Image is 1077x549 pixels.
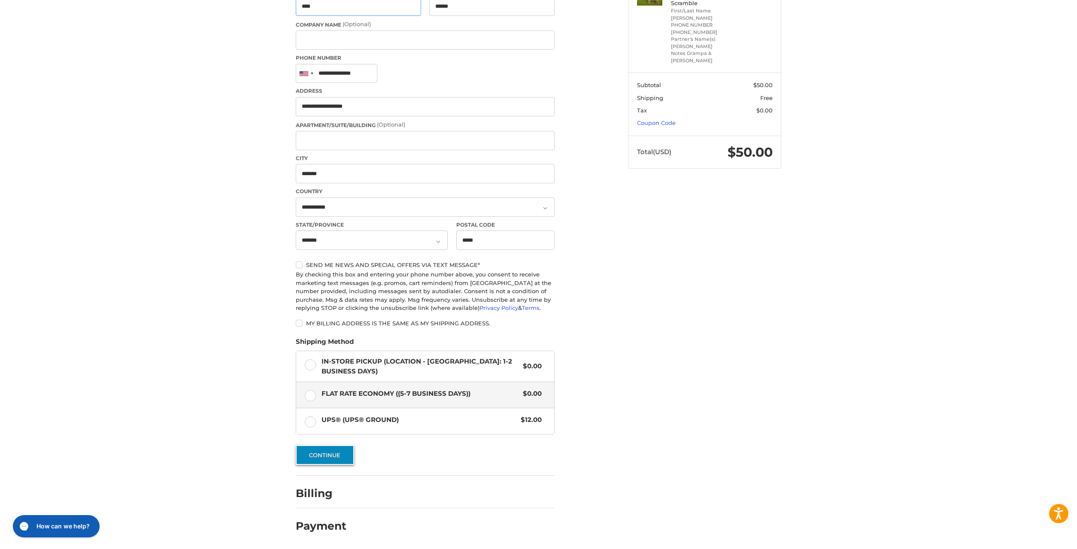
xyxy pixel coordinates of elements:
[516,415,542,425] span: $12.00
[377,121,405,128] small: (Optional)
[728,144,773,160] span: $50.00
[296,261,555,268] label: Send me news and special offers via text message*
[322,357,519,376] span: In-Store Pickup (Location - [GEOGRAPHIC_DATA]: 1-2 BUSINESS DAYS)
[296,188,555,195] label: Country
[296,54,555,62] label: Phone Number
[671,50,737,64] li: Notes Grampa & [PERSON_NAME]
[296,320,555,327] label: My billing address is the same as my shipping address.
[296,121,555,129] label: Apartment/Suite/Building
[760,94,773,101] span: Free
[9,512,103,540] iframe: Gorgias live chat messenger
[637,82,661,88] span: Subtotal
[522,304,540,311] a: Terms
[296,87,555,95] label: Address
[637,94,663,101] span: Shipping
[456,221,555,229] label: Postal Code
[753,82,773,88] span: $50.00
[322,415,517,425] span: UPS® (UPS® Ground)
[296,519,346,533] h2: Payment
[671,7,737,21] li: First/Last Name [PERSON_NAME]
[296,20,555,29] label: Company Name
[296,270,555,312] div: By checking this box and entering your phone number above, you consent to receive marketing text ...
[671,36,737,50] li: Partner's Name(s) [PERSON_NAME]
[296,64,316,83] div: United States: +1
[637,148,671,156] span: Total (USD)
[322,389,519,399] span: Flat Rate Economy ((5-7 Business Days))
[519,389,542,399] span: $0.00
[637,119,676,126] a: Coupon Code
[296,487,346,500] h2: Billing
[296,337,354,351] legend: Shipping Method
[343,21,371,27] small: (Optional)
[756,107,773,114] span: $0.00
[519,361,542,371] span: $0.00
[296,221,448,229] label: State/Province
[296,155,555,162] label: City
[637,107,647,114] span: Tax
[671,21,737,36] li: PHONE NUMBER [PHONE_NUMBER]
[479,304,518,311] a: Privacy Policy
[296,445,354,465] button: Continue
